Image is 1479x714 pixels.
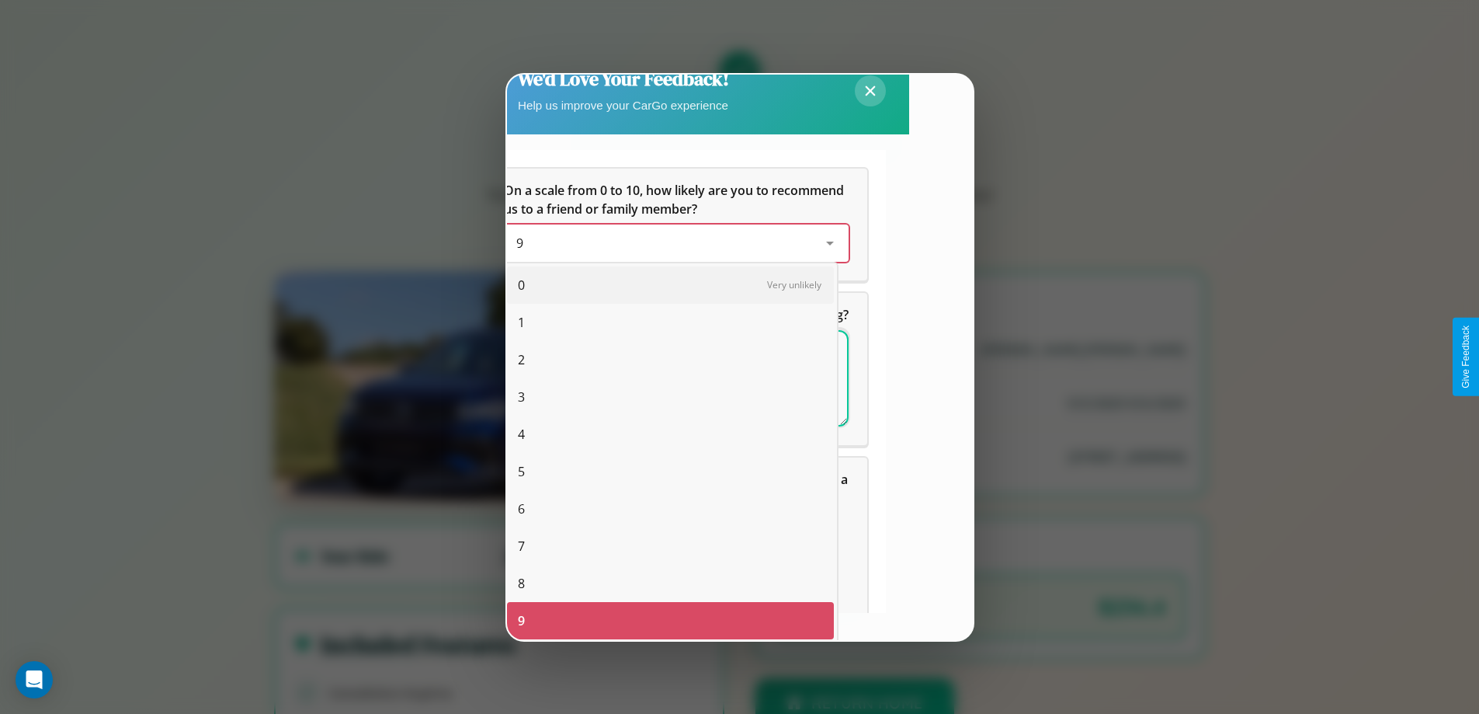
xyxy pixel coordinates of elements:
h2: We'd Love Your Feedback! [518,66,729,92]
span: 3 [518,388,525,406]
div: 10 [507,639,834,677]
h5: On a scale from 0 to 10, how likely are you to recommend us to a friend or family member? [504,181,849,218]
span: Very unlikely [767,278,821,291]
span: 5 [518,462,525,481]
span: 1 [518,313,525,332]
span: 6 [518,500,525,518]
span: 7 [518,537,525,556]
span: 4 [518,425,525,444]
div: 0 [507,266,834,304]
div: 8 [507,565,834,602]
span: 9 [516,235,523,252]
span: 8 [518,574,525,593]
div: 1 [507,304,834,341]
span: 2 [518,350,525,369]
p: Help us improve your CarGo experience [518,95,729,116]
span: On a scale from 0 to 10, how likely are you to recommend us to a friend or family member? [504,182,847,218]
div: 4 [507,416,834,453]
span: Which of the following features do you value the most in a vehicle? [504,471,851,507]
div: 9 [507,602,834,639]
div: Give Feedback [1460,326,1471,388]
span: 9 [518,611,525,630]
span: 0 [518,276,525,294]
div: 2 [507,341,834,378]
div: 3 [507,378,834,416]
div: 5 [507,453,834,490]
span: What can we do to make your experience more satisfying? [504,306,849,323]
div: 7 [507,528,834,565]
div: On a scale from 0 to 10, how likely are you to recommend us to a friend or family member? [485,169,867,280]
div: On a scale from 0 to 10, how likely are you to recommend us to a friend or family member? [504,225,849,262]
div: 6 [507,490,834,528]
div: Open Intercom Messenger [16,661,53,698]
